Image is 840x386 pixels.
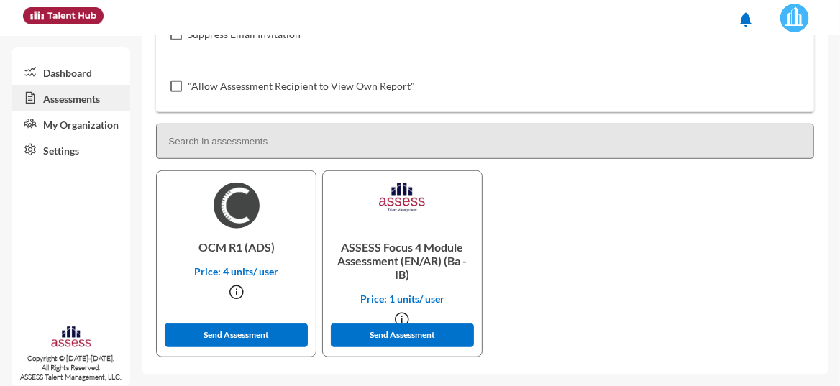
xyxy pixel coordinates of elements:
img: assesscompany-logo.png [50,325,92,351]
button: Send Assessment [165,323,308,347]
a: Assessments [12,85,130,111]
a: Dashboard [12,59,130,85]
p: ASSESS Focus 4 Module Assessment (EN/AR) (Ba - IB) [334,229,470,293]
a: My Organization [12,111,130,137]
button: Send Assessment [331,323,474,347]
p: Price: 1 units/ user [334,293,470,305]
p: Price: 4 units/ user [168,265,304,277]
p: Copyright © [DATE]-[DATE]. All Rights Reserved. ASSESS Talent Management, LLC. [12,354,130,382]
mat-icon: notifications [737,11,754,28]
span: "Allow Assessment Recipient to View Own Report" [188,78,415,95]
a: Settings [12,137,130,162]
p: OCM R1 (ADS) [168,229,304,265]
input: Search in assessments [156,124,814,159]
